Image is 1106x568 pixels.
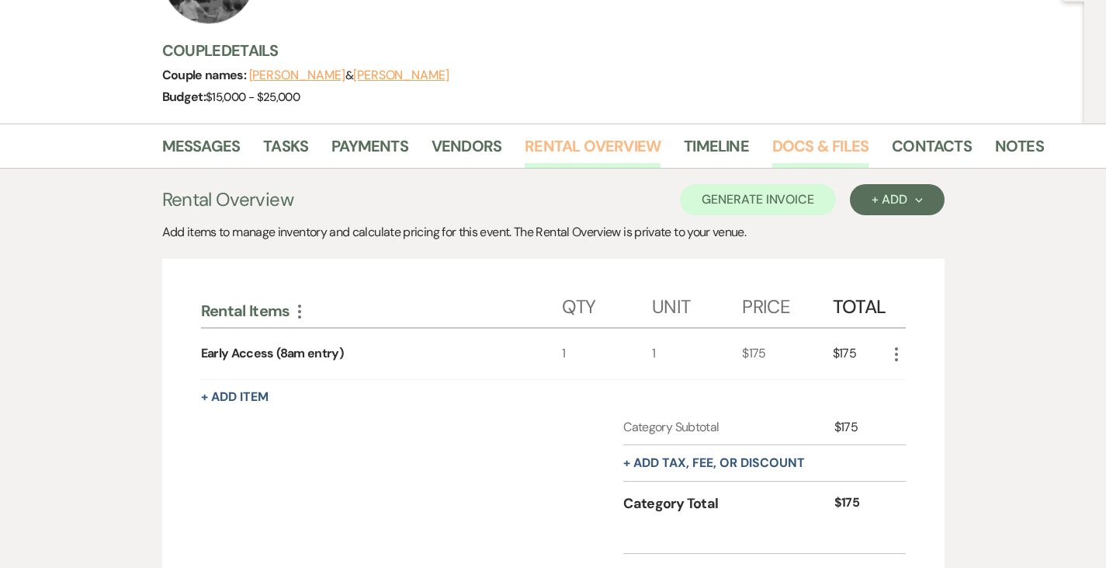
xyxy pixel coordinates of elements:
[162,89,206,105] span: Budget:
[562,329,652,379] div: 1
[263,134,308,168] a: Tasks
[742,329,832,379] div: $175
[742,281,832,327] div: Price
[892,134,972,168] a: Contacts
[201,344,344,363] div: Early Access (8am entry)
[162,186,293,214] h3: Rental Overview
[833,281,887,327] div: Total
[525,134,660,168] a: Rental Overview
[249,69,345,82] button: [PERSON_NAME]
[623,457,805,469] button: + Add tax, fee, or discount
[353,69,449,82] button: [PERSON_NAME]
[680,184,836,215] button: Generate Invoice
[201,391,269,403] button: + Add Item
[206,89,300,105] span: $15,000 - $25,000
[162,134,241,168] a: Messages
[562,281,652,327] div: Qty
[995,134,1044,168] a: Notes
[432,134,501,168] a: Vendors
[162,223,945,242] div: Add items to manage inventory and calculate pricing for this event. The Rental Overview is privat...
[850,184,944,215] button: + Add
[872,193,922,206] div: + Add
[201,301,562,321] div: Rental Items
[162,67,249,83] span: Couple names:
[331,134,408,168] a: Payments
[684,134,749,168] a: Timeline
[652,329,742,379] div: 1
[833,329,887,379] div: $175
[162,40,1031,61] h3: Couple Details
[623,493,834,514] div: Category Total
[623,418,834,437] div: Category Subtotal
[834,493,887,514] div: $175
[652,281,742,327] div: Unit
[249,68,449,83] span: &
[834,418,887,437] div: $175
[772,134,869,168] a: Docs & Files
